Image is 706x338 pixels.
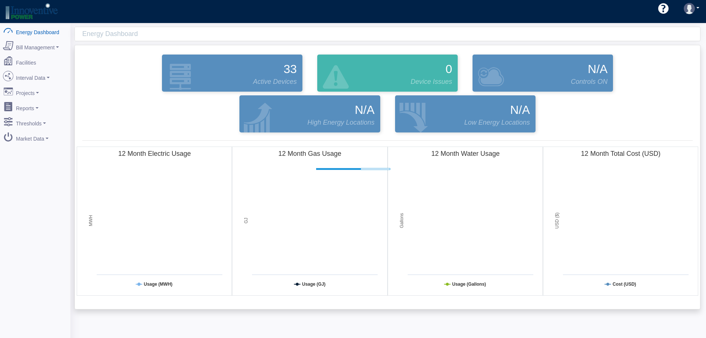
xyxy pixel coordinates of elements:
tspan: MWH [88,215,93,226]
a: 33 Active Devices [160,55,304,92]
img: user-3.svg [684,3,695,14]
span: High Energy Locations [307,118,374,128]
span: Controls ON [571,77,607,87]
tspan: Usage (GJ) [302,282,325,287]
span: N/A [355,101,374,119]
tspan: 12 Month Gas Usage [278,150,341,157]
div: Devices that are actively reporting data. [155,53,310,93]
tspan: USD ($) [554,213,560,229]
tspan: Cost (USD) [613,282,636,287]
tspan: Usage (MWH) [144,282,172,287]
tspan: Usage (Gallons) [452,282,486,287]
span: 0 [445,60,452,78]
tspan: 12 Month Total Cost (USD) [581,150,660,157]
span: Low Energy Locations [464,118,530,128]
span: N/A [588,60,607,78]
tspan: Gallons [399,213,404,228]
span: Active Devices [253,77,297,87]
span: Device Issues [411,77,452,87]
div: Devices that are active and configured but are in an error state. [310,53,465,93]
tspan: GJ [243,218,249,223]
tspan: 12 Month Water Usage [431,150,499,157]
div: Energy Dashboard [82,27,700,41]
span: 33 [284,60,297,78]
tspan: 12 Month Electric Usage [118,150,191,157]
span: N/A [510,101,530,119]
